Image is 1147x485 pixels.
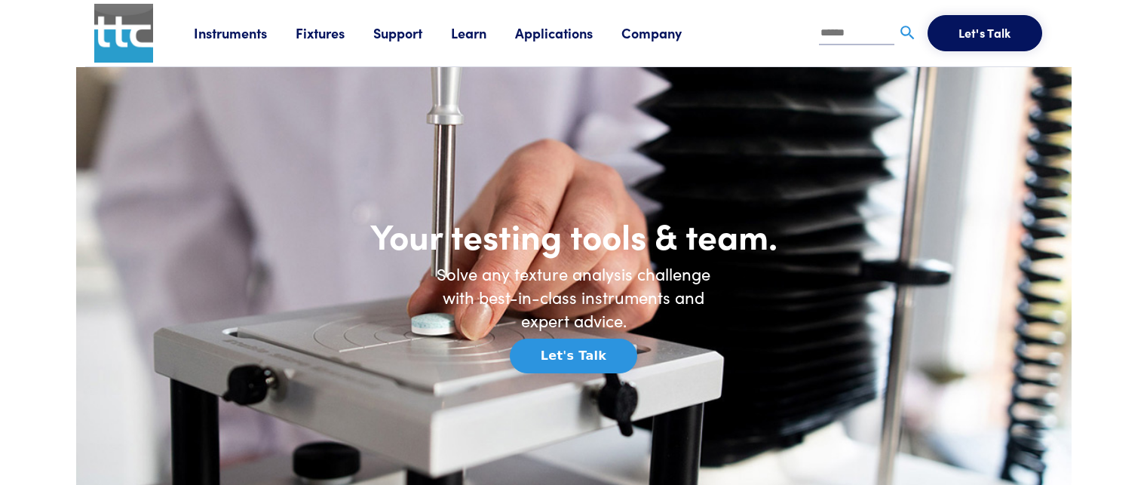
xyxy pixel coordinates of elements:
[451,23,515,42] a: Learn
[373,23,451,42] a: Support
[515,23,621,42] a: Applications
[928,15,1042,51] button: Let's Talk
[423,262,725,332] h6: Solve any texture analysis challenge with best-in-class instruments and expert advice.
[621,23,710,42] a: Company
[194,23,296,42] a: Instruments
[510,339,637,373] button: Let's Talk
[296,23,373,42] a: Fixtures
[272,213,876,257] h1: Your testing tools & team.
[94,4,153,63] img: ttc_logo_1x1_v1.0.png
